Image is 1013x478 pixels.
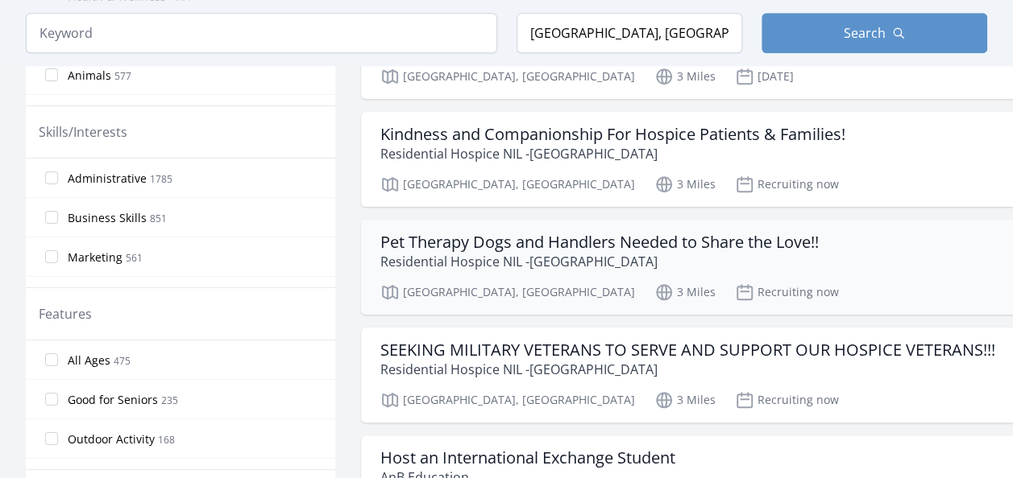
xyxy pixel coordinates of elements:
h3: SEEKING MILITARY VETERANS TO SERVE AND SUPPORT OUR HOSPICE VETERANS!!! [380,340,995,360]
input: Business Skills 851 [45,211,58,224]
span: 561 [126,251,143,265]
p: 3 Miles [654,175,716,194]
input: Good for Seniors 235 [45,393,58,406]
legend: Skills/Interests [39,122,127,142]
p: Residential Hospice NIL -[GEOGRAPHIC_DATA] [380,252,819,271]
p: Residential Hospice NIL -[GEOGRAPHIC_DATA] [380,144,845,163]
input: Administrative 1785 [45,171,58,184]
p: 3 Miles [654,282,716,302]
span: Outdoor Activity [68,431,155,447]
p: [GEOGRAPHIC_DATA], [GEOGRAPHIC_DATA] [380,67,635,86]
p: Recruiting now [735,175,839,194]
input: Location [517,13,742,53]
span: 1785 [150,172,172,186]
input: All Ages 475 [45,353,58,366]
span: 235 [161,394,178,407]
span: Good for Seniors [68,392,158,408]
p: 3 Miles [654,390,716,410]
h3: Kindness and Companionship For Hospice Patients & Families! [380,125,845,144]
span: 475 [114,354,131,368]
span: All Ages [68,352,110,369]
span: Marketing [68,249,122,266]
span: Animals [68,68,111,84]
p: Recruiting now [735,390,839,410]
button: Search [762,13,987,53]
p: [GEOGRAPHIC_DATA], [GEOGRAPHIC_DATA] [380,390,635,410]
span: Administrative [68,171,147,187]
span: Search [844,23,886,43]
h3: Pet Therapy Dogs and Handlers Needed to Share the Love!! [380,233,819,252]
span: 851 [150,212,167,225]
p: Residential Hospice NIL -[GEOGRAPHIC_DATA] [380,360,995,379]
h3: Host an International Exchange Student [380,448,675,468]
p: [DATE] [735,67,794,86]
p: [GEOGRAPHIC_DATA], [GEOGRAPHIC_DATA] [380,282,635,302]
input: Outdoor Activity 168 [45,432,58,445]
p: 3 Miles [654,67,716,86]
legend: Features [39,304,92,323]
p: [GEOGRAPHIC_DATA], [GEOGRAPHIC_DATA] [380,175,635,194]
span: Business Skills [68,210,147,226]
span: 577 [114,69,131,83]
input: Animals 577 [45,68,58,81]
input: Keyword [26,13,497,53]
span: 168 [158,433,175,447]
p: Recruiting now [735,282,839,302]
input: Marketing 561 [45,250,58,263]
